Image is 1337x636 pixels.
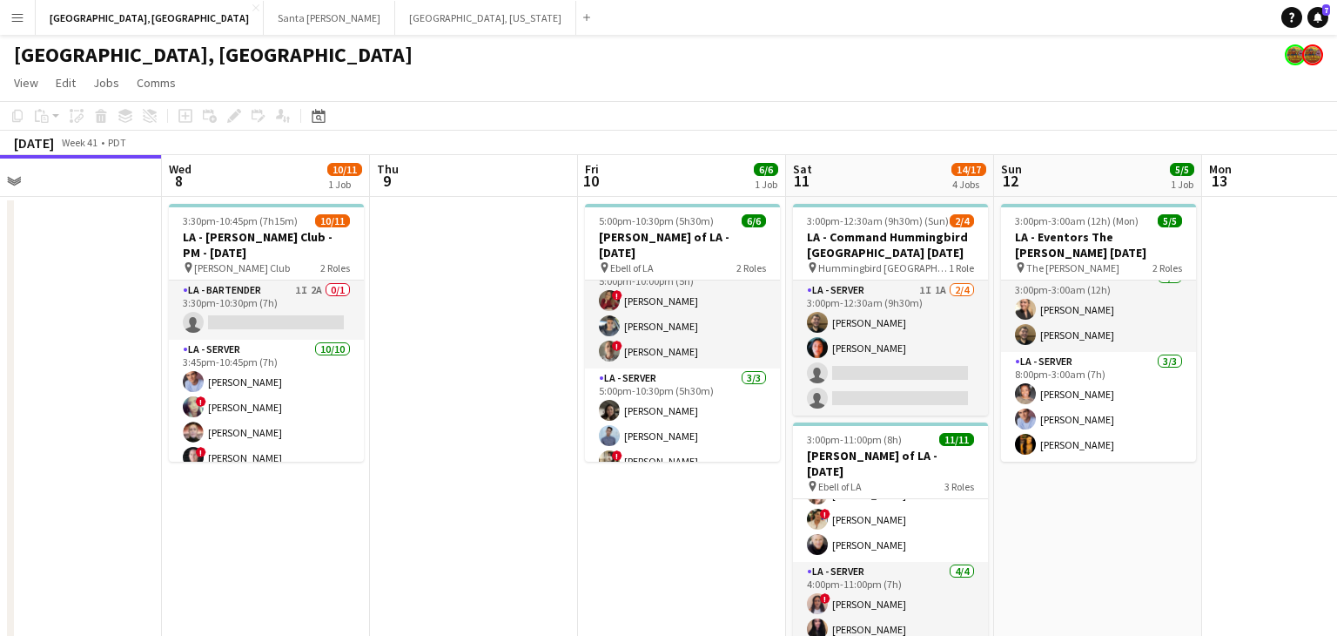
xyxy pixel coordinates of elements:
span: 5/5 [1170,163,1194,176]
h1: [GEOGRAPHIC_DATA], [GEOGRAPHIC_DATA] [14,42,413,68]
h3: [PERSON_NAME] of LA - [DATE] [585,229,780,260]
span: 2 Roles [320,261,350,274]
span: Thu [377,161,399,177]
app-card-role: LA - Server2/23:00pm-3:00am (12h)[PERSON_NAME][PERSON_NAME] [1001,267,1196,352]
div: 4 Jobs [952,178,985,191]
span: 7 [1322,4,1330,16]
a: View [7,71,45,94]
app-card-role: LA - Server10/103:45pm-10:45pm (7h)[PERSON_NAME]![PERSON_NAME][PERSON_NAME]![PERSON_NAME] [169,340,364,626]
span: 2 Roles [1152,261,1182,274]
span: ! [820,509,830,519]
span: 5/5 [1158,214,1182,227]
span: 8 [166,171,191,191]
span: 13 [1206,171,1232,191]
span: ! [612,290,622,301]
a: Comms [130,71,183,94]
button: [GEOGRAPHIC_DATA], [US_STATE] [395,1,576,35]
span: Comms [137,75,176,91]
span: 14/17 [951,163,986,176]
h3: LA - [PERSON_NAME] Club - PM - [DATE] [169,229,364,260]
span: 3 Roles [944,480,974,493]
app-card-role: LA - Server3/38:00pm-3:00am (7h)[PERSON_NAME][PERSON_NAME][PERSON_NAME] [1001,352,1196,462]
div: 1 Job [328,178,361,191]
span: Jobs [93,75,119,91]
span: Week 41 [57,136,101,149]
span: ! [820,593,830,604]
app-card-role: LA - Server1I1A2/43:00pm-12:30am (9h30m)[PERSON_NAME][PERSON_NAME] [793,281,988,416]
span: 3:00pm-3:00am (12h) (Mon) [1015,214,1139,227]
h3: LA - Eventors The [PERSON_NAME] [DATE] [1001,229,1196,260]
span: ! [196,396,206,407]
span: Ebell of LA [818,480,862,493]
a: Jobs [86,71,126,94]
div: [DATE] [14,134,54,152]
span: 11 [790,171,812,191]
h3: [PERSON_NAME] of LA - [DATE] [793,448,988,479]
span: Wed [169,161,191,177]
span: Ebell of LA [610,261,654,274]
span: 9 [374,171,399,191]
span: 10/11 [327,163,362,176]
h3: LA - Command Hummingbird [GEOGRAPHIC_DATA] [DATE] [793,229,988,260]
button: Santa [PERSON_NAME] [264,1,395,35]
app-job-card: 5:00pm-10:30pm (5h30m)6/6[PERSON_NAME] of LA - [DATE] Ebell of LA2 RolesLA - Server3/35:00pm-10:0... [585,204,780,462]
span: 10 [582,171,599,191]
span: 10/11 [315,214,350,227]
div: 1 Job [755,178,777,191]
span: 11/11 [939,433,974,446]
app-card-role: LA - Bartender1I2A0/13:30pm-10:30pm (7h) [169,281,364,340]
app-card-role: LA - Server3/34:00pm-10:00pm (6h)![PERSON_NAME]![PERSON_NAME][PERSON_NAME] [793,452,988,562]
span: 1 Role [949,261,974,274]
span: ! [612,450,622,461]
button: [GEOGRAPHIC_DATA], [GEOGRAPHIC_DATA] [36,1,264,35]
span: 2 Roles [736,261,766,274]
span: 6/6 [742,214,766,227]
app-user-avatar: Rollin Hero [1285,44,1306,65]
span: [PERSON_NAME] Club [194,261,290,274]
span: View [14,75,38,91]
app-job-card: 3:30pm-10:45pm (7h15m)10/11LA - [PERSON_NAME] Club - PM - [DATE] [PERSON_NAME] Club2 RolesLA - Ba... [169,204,364,462]
span: Sat [793,161,812,177]
span: Sun [1001,161,1022,177]
span: 12 [998,171,1022,191]
span: 2/4 [950,214,974,227]
span: The [PERSON_NAME] [1026,261,1119,274]
span: 5:00pm-10:30pm (5h30m) [599,214,714,227]
div: 1 Job [1171,178,1193,191]
span: 6/6 [754,163,778,176]
span: 3:00pm-11:00pm (8h) [807,433,902,446]
div: PDT [108,136,126,149]
app-job-card: 3:00pm-3:00am (12h) (Mon)5/5LA - Eventors The [PERSON_NAME] [DATE] The [PERSON_NAME]2 RolesLA - S... [1001,204,1196,462]
span: ! [196,447,206,457]
span: Mon [1209,161,1232,177]
span: 3:00pm-12:30am (9h30m) (Sun) [807,214,949,227]
span: Fri [585,161,599,177]
span: Hummingbird [GEOGRAPHIC_DATA] - Q-[GEOGRAPHIC_DATA] [818,261,949,274]
span: 3:30pm-10:45pm (7h15m) [183,214,298,227]
a: 7 [1307,7,1328,28]
app-card-role: LA - Server3/35:00pm-10:00pm (5h)![PERSON_NAME][PERSON_NAME]![PERSON_NAME] [585,259,780,369]
app-job-card: 3:00pm-12:30am (9h30m) (Sun)2/4LA - Command Hummingbird [GEOGRAPHIC_DATA] [DATE] Hummingbird [GEO... [793,204,988,416]
a: Edit [49,71,83,94]
app-user-avatar: Rollin Hero [1302,44,1323,65]
app-card-role: LA - Server3/35:00pm-10:30pm (5h30m)[PERSON_NAME][PERSON_NAME]![PERSON_NAME] [585,369,780,478]
span: Edit [56,75,76,91]
span: ! [612,341,622,351]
